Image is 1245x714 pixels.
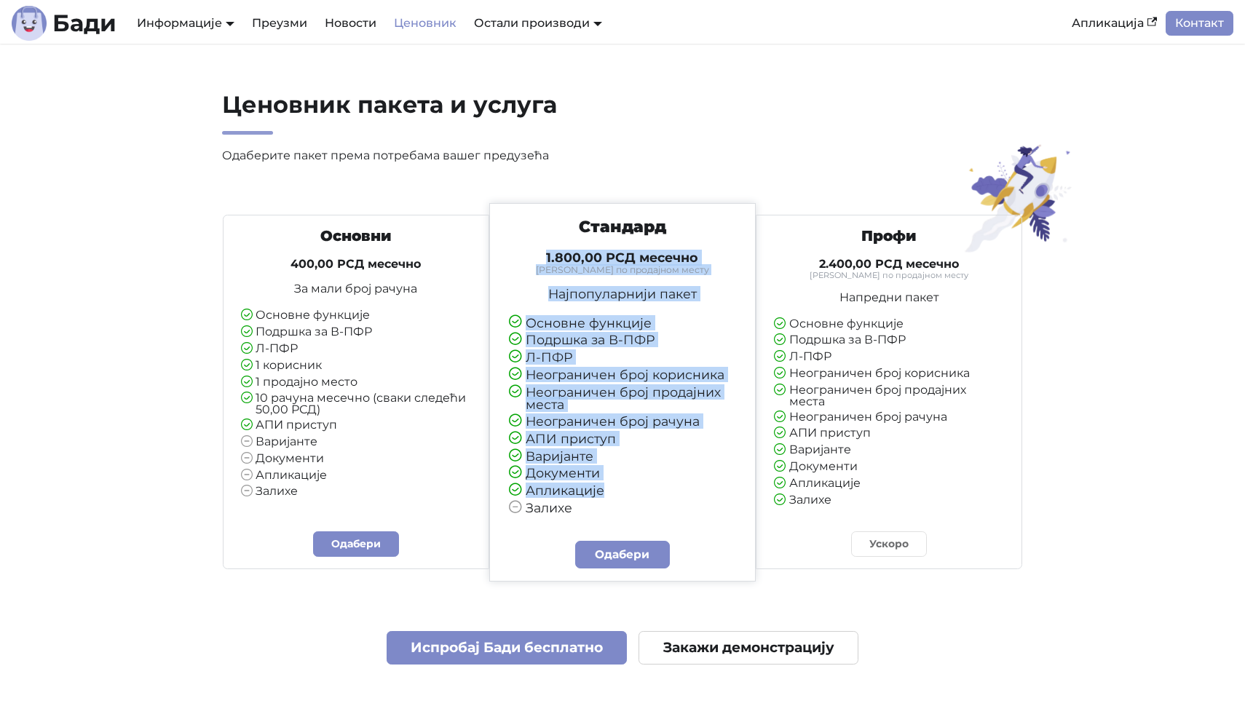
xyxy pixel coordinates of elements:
[243,11,316,36] a: Преузми
[241,419,472,432] li: АПИ приступ
[241,309,472,322] li: Основне функције
[52,12,116,35] b: Бади
[774,461,1005,474] li: Документи
[313,531,399,557] a: Одабери
[509,484,736,498] li: Апликације
[241,453,472,466] li: Документи
[241,392,472,416] li: 10 рачуна месечно (сваки следећи 50,00 РСД)
[222,146,759,165] p: Одаберите пакет према потребама вашег предузећа
[509,317,736,330] li: Основне функције
[774,427,1005,440] li: АПИ приступ
[509,351,736,365] li: Л-ПФР
[509,415,736,429] li: Неограничен број рачуна
[774,411,1005,424] li: Неограничен број рачуна
[774,334,1005,347] li: Подршка за В-ПФР
[1063,11,1166,36] a: Апликација
[12,6,116,41] a: ЛогоБади
[241,343,472,356] li: Л-ПФР
[241,376,472,389] li: 1 продајно место
[509,333,736,347] li: Подршка за В-ПФР
[1166,11,1233,36] a: Контакт
[137,16,234,30] a: Информације
[509,287,736,301] p: Најпопуларнији пакет
[241,485,472,499] li: Залихе
[575,541,670,568] a: Одабери
[509,501,736,515] li: Залихе
[12,6,47,41] img: Лого
[509,432,736,446] li: АПИ приступ
[774,318,1005,331] li: Основне функције
[387,631,628,665] a: Испробај Бади бесплатно
[222,90,759,135] h2: Ценовник пакета и услуга
[509,467,736,480] li: Документи
[774,477,1005,491] li: Апликације
[774,494,1005,507] li: Залихе
[241,283,472,295] p: За мали број рачуна
[241,436,472,449] li: Варијанте
[241,227,472,245] h3: Основни
[241,257,472,271] h4: 400,00 РСД месечно
[509,217,736,237] h3: Стандард
[774,257,1005,271] h4: 2.400,00 РСД месечно
[774,368,1005,381] li: Неограничен број корисника
[509,250,736,266] h4: 1.800,00 РСД месечно
[241,360,472,373] li: 1 корисник
[774,351,1005,364] li: Л-ПФР
[385,11,465,36] a: Ценовник
[774,271,1005,279] small: [PERSON_NAME] по продајном месту
[509,266,736,274] small: [PERSON_NAME] по продајном месту
[774,384,1005,408] li: Неограничен број продајних места
[639,631,858,665] a: Закажи демонстрацију
[774,444,1005,457] li: Варијанте
[509,386,736,411] li: Неограничен број продајних места
[509,368,736,382] li: Неограничен број корисника
[316,11,385,36] a: Новости
[956,143,1082,253] img: Ценовник пакета и услуга
[474,16,602,30] a: Остали производи
[509,450,736,464] li: Варијанте
[774,227,1005,245] h3: Профи
[241,469,472,483] li: Апликације
[774,292,1005,304] p: Напредни пакет
[241,326,472,339] li: Подршка за В-ПФР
